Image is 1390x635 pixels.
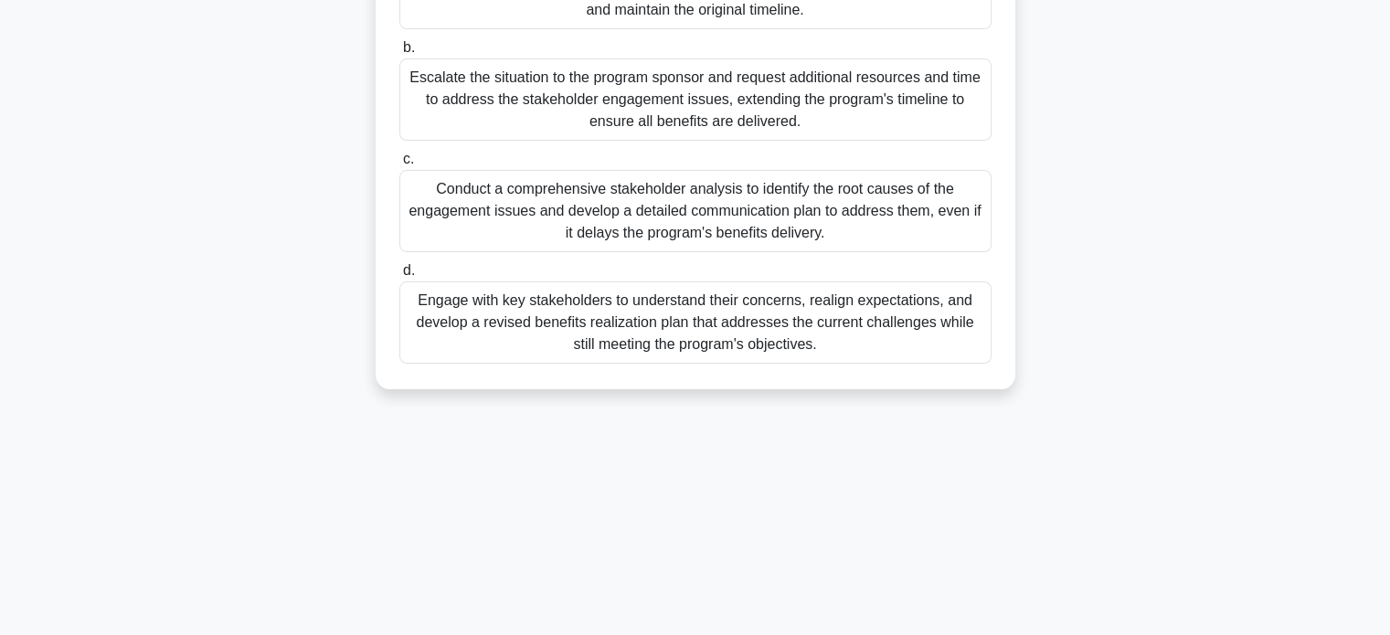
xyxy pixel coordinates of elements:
[403,39,415,55] span: b.
[399,58,992,141] div: Escalate the situation to the program sponsor and request additional resources and time to addres...
[399,170,992,252] div: Conduct a comprehensive stakeholder analysis to identify the root causes of the engagement issues...
[399,281,992,364] div: Engage with key stakeholders to understand their concerns, realign expectations, and develop a re...
[403,151,414,166] span: c.
[403,262,415,278] span: d.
